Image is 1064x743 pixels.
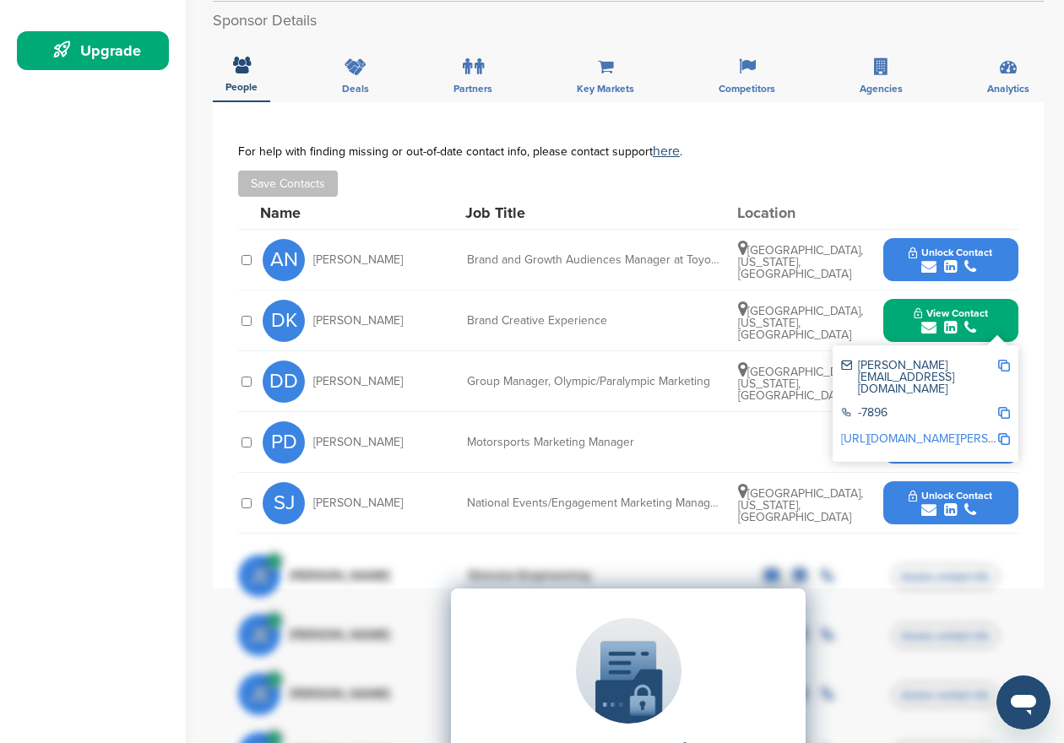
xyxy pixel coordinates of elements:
button: View Contact [893,296,1008,346]
span: View Contact [914,307,988,319]
span: DD [263,361,305,403]
div: For help with finding missing or out-of-date contact info, please contact support . [238,144,1018,158]
div: [PERSON_NAME][EMAIL_ADDRESS][DOMAIN_NAME] [841,360,997,395]
img: Copy [998,360,1010,371]
div: Job Title [465,205,719,220]
div: Name [260,205,446,220]
div: National Events/Engagement Marketing Manager [467,497,720,509]
div: Brand and Growth Audiences Manager at Toyota [GEOGRAPHIC_DATA] [467,254,720,266]
div: Upgrade [25,35,169,66]
div: -7896 [841,407,997,421]
span: [GEOGRAPHIC_DATA], [US_STATE], [GEOGRAPHIC_DATA] [738,486,863,524]
img: Copy [998,433,1010,445]
div: Brand Creative Experience [467,315,720,327]
div: Motorsports Marketing Manager [467,437,720,448]
h2: Sponsor Details [213,9,1044,32]
span: Agencies [860,84,903,94]
span: Deals [342,84,369,94]
span: [PERSON_NAME] [313,315,403,327]
span: Competitors [719,84,775,94]
span: [PERSON_NAME] [313,376,403,388]
div: Location [737,205,864,220]
span: [PERSON_NAME] [313,497,403,509]
span: Unlock Contact [909,247,992,258]
img: Copy [998,407,1010,419]
span: SJ [263,482,305,524]
span: [GEOGRAPHIC_DATA], [US_STATE], [GEOGRAPHIC_DATA] [738,304,863,342]
span: AN [263,239,305,281]
span: [PERSON_NAME] [313,254,403,266]
span: Analytics [987,84,1029,94]
button: Unlock Contact [888,235,1012,285]
span: [GEOGRAPHIC_DATA], [US_STATE], [GEOGRAPHIC_DATA] [738,365,863,403]
span: Unlock Contact [909,490,992,502]
iframe: Button to launch messaging window [996,675,1050,729]
button: Save Contacts [238,171,338,197]
span: DK [263,300,305,342]
span: [GEOGRAPHIC_DATA], [US_STATE], [GEOGRAPHIC_DATA] [738,243,863,281]
button: Unlock Contact [888,478,1012,529]
a: Upgrade [17,31,169,70]
span: PD [263,421,305,464]
span: Partners [453,84,492,94]
a: [URL][DOMAIN_NAME][PERSON_NAME] [841,431,1047,446]
span: Key Markets [577,84,634,94]
span: People [225,82,258,92]
div: Group Manager, Olympic/Paralympic Marketing [467,376,720,388]
a: here [653,143,680,160]
span: [PERSON_NAME] [313,437,403,448]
